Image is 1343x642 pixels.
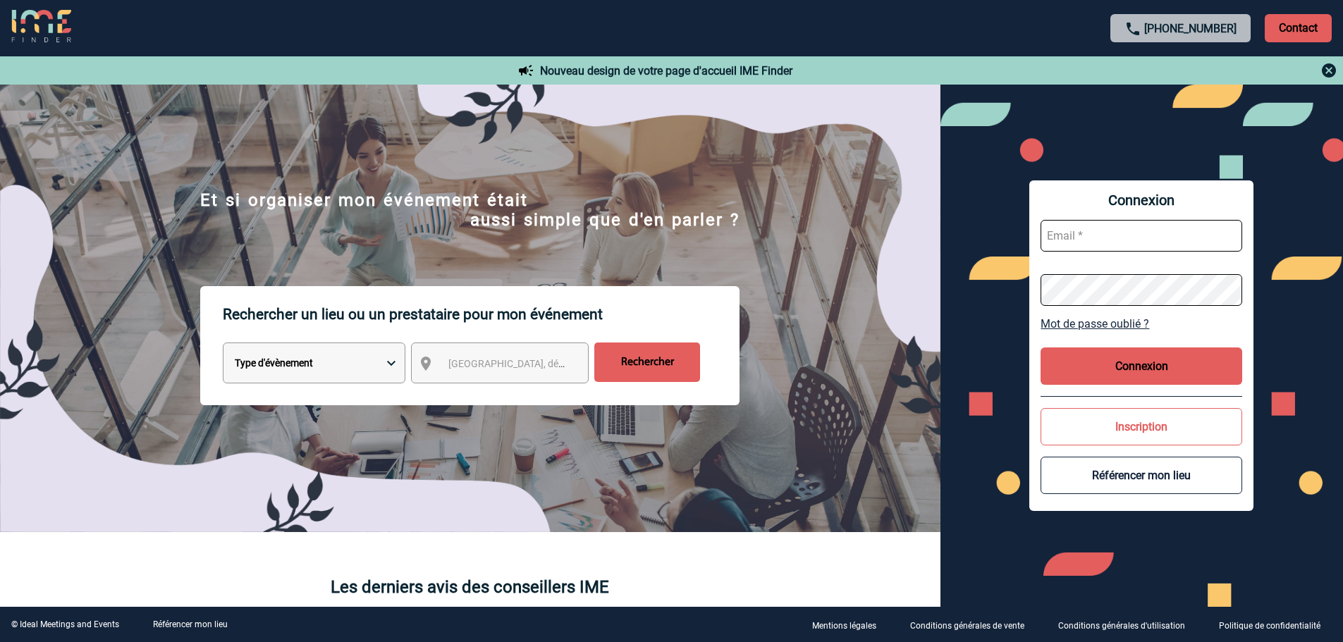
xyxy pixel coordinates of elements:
a: [PHONE_NUMBER] [1144,22,1237,35]
a: Politique de confidentialité [1208,618,1343,631]
input: Email * [1041,220,1242,252]
img: call-24-px.png [1124,20,1141,37]
p: Conditions générales de vente [910,621,1024,631]
span: [GEOGRAPHIC_DATA], département, région... [448,358,644,369]
a: Conditions générales d'utilisation [1047,618,1208,631]
button: Référencer mon lieu [1041,457,1242,494]
p: Conditions générales d'utilisation [1058,621,1185,631]
a: Conditions générales de vente [899,618,1047,631]
a: Mot de passe oublié ? [1041,317,1242,331]
a: Mentions légales [801,618,899,631]
span: Connexion [1041,192,1242,209]
div: © Ideal Meetings and Events [11,619,119,629]
button: Inscription [1041,408,1242,445]
input: Rechercher [594,342,700,382]
p: Politique de confidentialité [1219,621,1320,631]
p: Contact [1265,14,1332,42]
p: Rechercher un lieu ou un prestataire pour mon événement [223,286,740,342]
a: Référencer mon lieu [153,619,228,629]
button: Connexion [1041,347,1242,385]
p: Mentions légales [812,621,876,631]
